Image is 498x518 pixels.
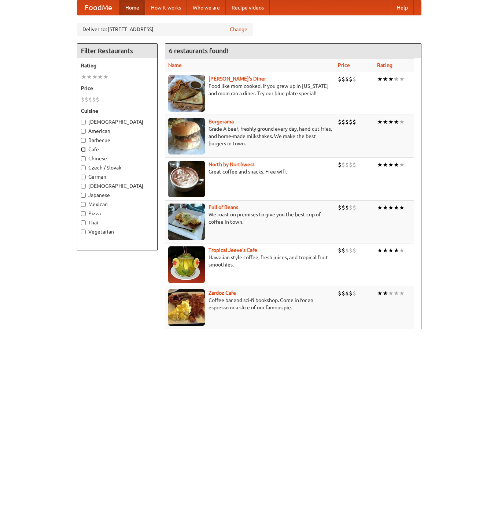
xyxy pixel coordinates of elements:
[168,211,332,226] p: We roast on premises to give you the best cup of coffee in town.
[96,96,99,104] li: $
[342,289,345,297] li: $
[81,191,154,199] label: Japanese
[168,168,332,175] p: Great coffee and snacks. Free wifi.
[168,125,332,147] p: Grade A beef, freshly ground every day, hand-cut fries, and home-made milkshakes. We make the bes...
[349,246,353,254] li: $
[81,146,154,153] label: Cafe
[81,182,154,190] label: [DEMOGRAPHIC_DATA]
[338,161,342,169] li: $
[353,289,356,297] li: $
[81,184,86,189] input: [DEMOGRAPHIC_DATA]
[209,161,255,167] a: North by Northwest
[342,161,345,169] li: $
[81,129,86,134] input: American
[81,202,86,207] input: Mexican
[168,254,332,268] p: Hawaiian style coffee, fresh juices, and tropical fruit smoothies.
[383,161,388,169] li: ★
[383,75,388,83] li: ★
[349,75,353,83] li: $
[338,246,342,254] li: $
[209,204,238,210] a: Full of Beans
[81,155,154,162] label: Chinese
[353,204,356,212] li: $
[377,62,392,68] a: Rating
[342,246,345,254] li: $
[377,118,383,126] li: ★
[377,246,383,254] li: ★
[209,119,234,124] a: Burgerama
[349,204,353,212] li: $
[81,127,154,135] label: American
[168,118,205,154] img: burgerama.jpg
[77,23,253,36] div: Deliver to: [STREET_ADDRESS]
[209,76,266,82] a: [PERSON_NAME]'s Diner
[349,289,353,297] li: $
[399,118,405,126] li: ★
[81,173,154,180] label: German
[81,156,86,161] input: Chinese
[399,289,405,297] li: ★
[92,96,96,104] li: $
[81,138,86,143] input: Barbecue
[383,204,388,212] li: ★
[349,118,353,126] li: $
[168,62,182,68] a: Name
[394,75,399,83] li: ★
[81,219,154,226] label: Thai
[168,246,205,283] img: jeeves.jpg
[377,75,383,83] li: ★
[353,75,356,83] li: $
[81,147,86,152] input: Cafe
[394,289,399,297] li: ★
[353,118,356,126] li: $
[81,201,154,208] label: Mexican
[103,73,108,81] li: ★
[81,120,86,124] input: [DEMOGRAPHIC_DATA]
[230,26,247,33] a: Change
[342,118,345,126] li: $
[168,161,205,197] img: north.jpg
[391,0,414,15] a: Help
[399,204,405,212] li: ★
[81,62,154,69] h5: Rating
[345,204,349,212] li: $
[394,246,399,254] li: ★
[342,204,345,212] li: $
[338,118,342,126] li: $
[81,118,154,126] label: [DEMOGRAPHIC_DATA]
[92,73,97,81] li: ★
[81,165,86,170] input: Czech / Slovak
[81,96,85,104] li: $
[187,0,226,15] a: Who we are
[81,211,86,216] input: Pizza
[338,75,342,83] li: $
[338,289,342,297] li: $
[345,289,349,297] li: $
[388,118,394,126] li: ★
[77,44,157,58] h4: Filter Restaurants
[81,193,86,198] input: Japanese
[377,289,383,297] li: ★
[209,290,236,296] a: Zardoz Cafe
[388,161,394,169] li: ★
[388,75,394,83] li: ★
[119,0,145,15] a: Home
[86,73,92,81] li: ★
[226,0,270,15] a: Recipe videos
[383,118,388,126] li: ★
[209,247,257,253] a: Tropical Jeeve's Cafe
[345,161,349,169] li: $
[394,161,399,169] li: ★
[388,289,394,297] li: ★
[81,230,86,234] input: Vegetarian
[349,161,353,169] li: $
[338,204,342,212] li: $
[81,137,154,144] label: Barbecue
[399,246,405,254] li: ★
[88,96,92,104] li: $
[97,73,103,81] li: ★
[81,164,154,171] label: Czech / Slovak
